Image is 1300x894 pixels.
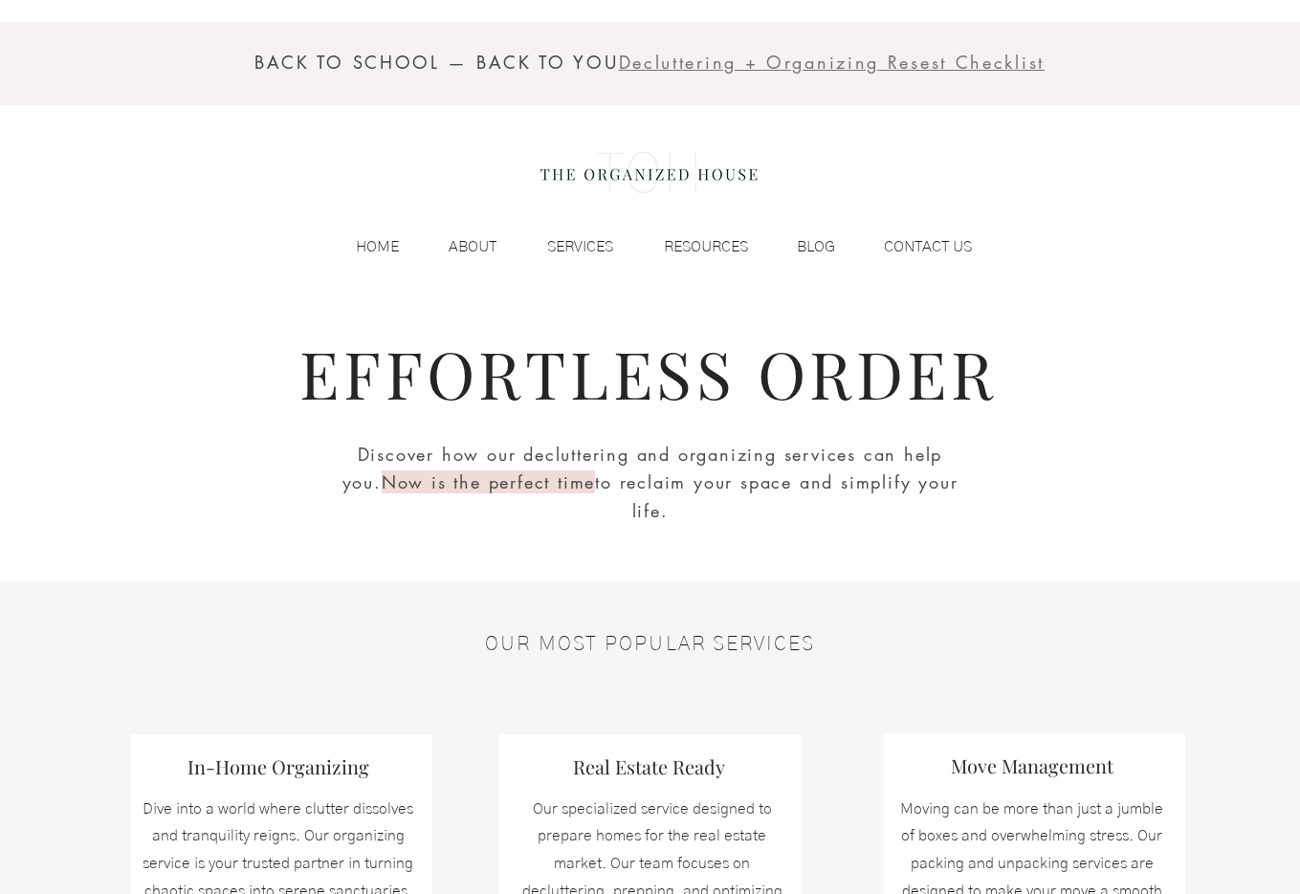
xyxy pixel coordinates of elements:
a: SERVICES [506,232,623,261]
img: the organized house [532,135,766,211]
a: Decluttering + Organizing Resest Checklist [619,55,1045,73]
p: RESOURCES [654,232,758,261]
h3: In-Home Organizing [164,753,393,780]
a: ABOUT [408,232,506,261]
span: BACK TO SCHOOL — BACK TO YOU [254,51,619,74]
span: Decluttering + Organizing Resest Checklist [619,51,1045,74]
h3: Move Management [917,752,1147,779]
a: CONTACT US [845,232,981,261]
p: HOME [346,232,408,261]
p: CONTACT US [874,232,981,261]
nav: Site [317,232,981,261]
h3: Real Estate Ready [535,753,764,780]
a: HOME [317,232,408,261]
span: EFFORTLESS ORDER [299,329,997,416]
a: BLOG [758,232,845,261]
p: BLOG [787,232,845,261]
span: OUR MOST POPULAR SERVICES [485,634,815,654]
span: Now is the perfect time [382,470,595,493]
p: ABOUT [439,232,506,261]
span: Discover how our decluttering and organizing services can help you. to reclaim your space and sim... [342,443,958,523]
p: SERVICES [538,232,623,261]
a: RESOURCES [623,232,758,261]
